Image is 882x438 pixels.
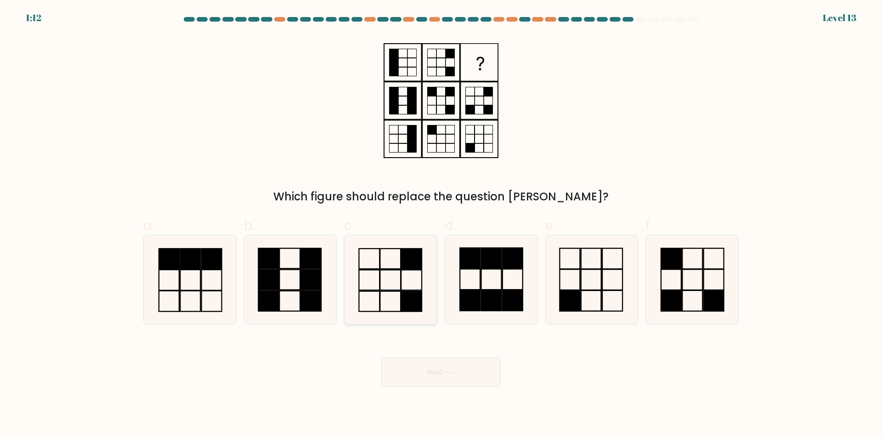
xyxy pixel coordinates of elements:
div: Which figure should replace the question [PERSON_NAME]? [149,188,733,205]
span: b. [244,216,255,234]
button: Next [381,358,501,387]
span: f. [645,216,652,234]
div: 1:12 [26,11,41,25]
span: a. [143,216,154,234]
span: d. [445,216,456,234]
span: c. [344,216,354,234]
div: Level 13 [823,11,856,25]
span: e. [545,216,555,234]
